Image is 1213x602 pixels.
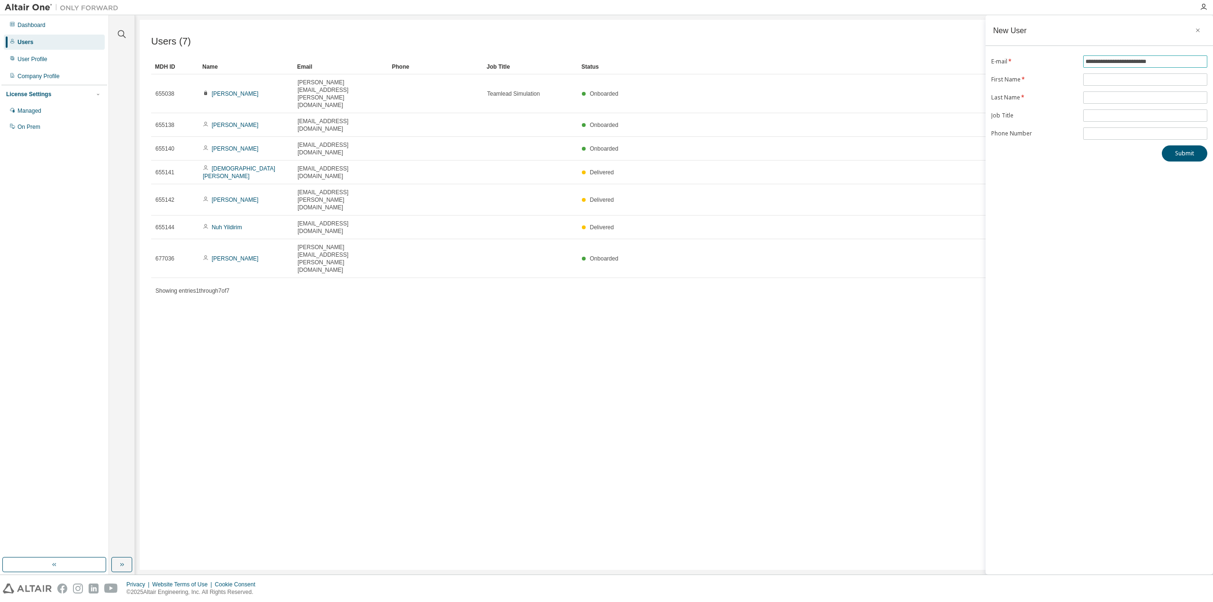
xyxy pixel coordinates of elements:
[104,584,118,593] img: youtube.svg
[590,197,614,203] span: Delivered
[297,59,384,74] div: Email
[5,3,123,12] img: Altair One
[155,169,174,176] span: 655141
[991,94,1077,101] label: Last Name
[18,72,60,80] div: Company Profile
[155,288,229,294] span: Showing entries 1 through 7 of 7
[212,255,259,262] a: [PERSON_NAME]
[298,220,384,235] span: [EMAIL_ADDRESS][DOMAIN_NAME]
[298,117,384,133] span: [EMAIL_ADDRESS][DOMAIN_NAME]
[18,38,33,46] div: Users
[152,581,215,588] div: Website Terms of Use
[212,224,242,231] a: Nuh Yildirim
[212,197,259,203] a: [PERSON_NAME]
[991,58,1077,65] label: E-mail
[151,36,191,47] span: Users (7)
[590,145,618,152] span: Onboarded
[155,145,174,153] span: 655140
[993,27,1027,34] div: New User
[202,59,290,74] div: Name
[215,581,261,588] div: Cookie Consent
[590,169,614,176] span: Delivered
[18,107,41,115] div: Managed
[155,255,174,262] span: 677036
[73,584,83,593] img: instagram.svg
[298,189,384,211] span: [EMAIL_ADDRESS][PERSON_NAME][DOMAIN_NAME]
[212,90,259,97] a: [PERSON_NAME]
[89,584,99,593] img: linkedin.svg
[298,141,384,156] span: [EMAIL_ADDRESS][DOMAIN_NAME]
[203,165,275,180] a: [DEMOGRAPHIC_DATA][PERSON_NAME]
[590,122,618,128] span: Onboarded
[155,121,174,129] span: 655138
[487,90,540,98] span: Teamlead Simulation
[298,79,384,109] span: [PERSON_NAME][EMAIL_ADDRESS][PERSON_NAME][DOMAIN_NAME]
[18,123,40,131] div: On Prem
[155,90,174,98] span: 655038
[590,224,614,231] span: Delivered
[127,588,261,596] p: © 2025 Altair Engineering, Inc. All Rights Reserved.
[298,165,384,180] span: [EMAIL_ADDRESS][DOMAIN_NAME]
[991,76,1077,83] label: First Name
[581,59,1148,74] div: Status
[392,59,479,74] div: Phone
[57,584,67,593] img: facebook.svg
[3,584,52,593] img: altair_logo.svg
[212,145,259,152] a: [PERSON_NAME]
[212,122,259,128] a: [PERSON_NAME]
[18,21,45,29] div: Dashboard
[991,112,1077,119] label: Job Title
[155,59,195,74] div: MDH ID
[18,55,47,63] div: User Profile
[298,243,384,274] span: [PERSON_NAME][EMAIL_ADDRESS][PERSON_NAME][DOMAIN_NAME]
[155,196,174,204] span: 655142
[127,581,152,588] div: Privacy
[590,90,618,97] span: Onboarded
[1162,145,1207,162] button: Submit
[487,59,574,74] div: Job Title
[155,224,174,231] span: 655144
[590,255,618,262] span: Onboarded
[991,130,1077,137] label: Phone Number
[6,90,51,98] div: License Settings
